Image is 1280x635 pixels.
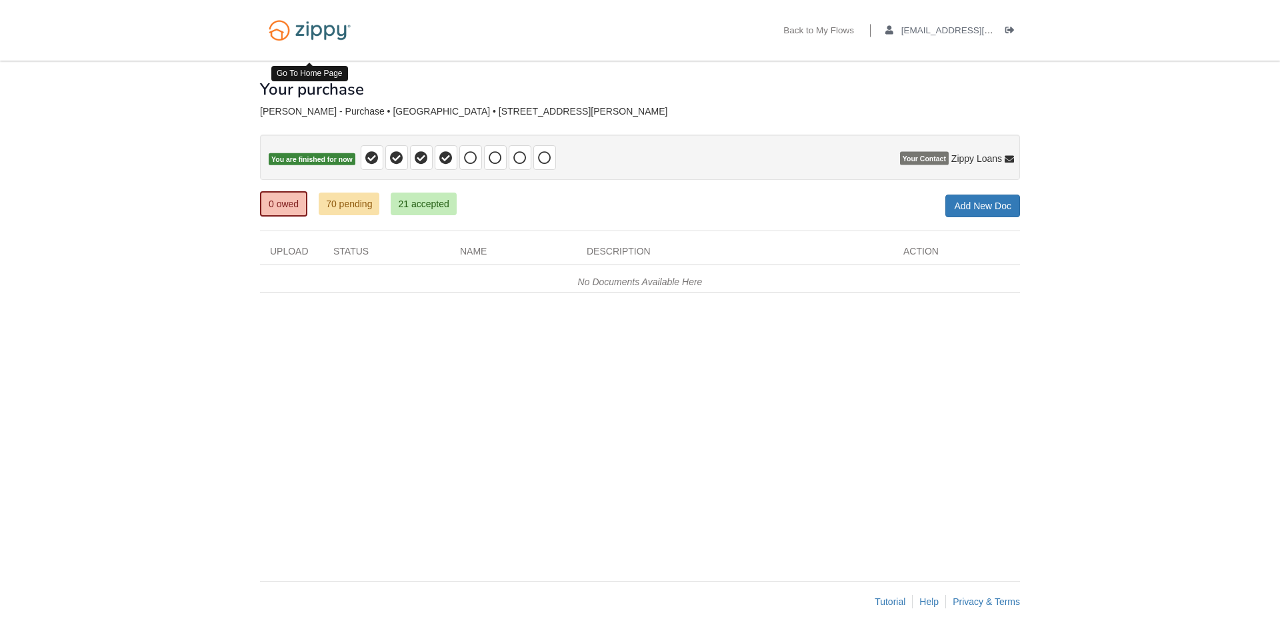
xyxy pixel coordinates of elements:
[945,195,1020,217] a: Add New Doc
[901,25,1054,35] span: aaboley88@icloud.com
[875,596,905,607] a: Tutorial
[919,596,939,607] a: Help
[271,66,348,81] div: Go To Home Page
[953,596,1020,607] a: Privacy & Terms
[578,277,703,287] em: No Documents Available Here
[450,245,577,265] div: Name
[391,193,456,215] a: 21 accepted
[577,245,893,265] div: Description
[260,245,323,265] div: Upload
[893,245,1020,265] div: Action
[900,152,949,165] span: Your Contact
[885,25,1054,39] a: edit profile
[319,193,379,215] a: 70 pending
[260,106,1020,117] div: [PERSON_NAME] - Purchase • [GEOGRAPHIC_DATA] • [STREET_ADDRESS][PERSON_NAME]
[783,25,854,39] a: Back to My Flows
[260,13,359,47] img: Logo
[323,245,450,265] div: Status
[260,191,307,217] a: 0 owed
[951,152,1002,165] span: Zippy Loans
[1005,25,1020,39] a: Log out
[269,153,355,166] span: You are finished for now
[260,81,364,98] h1: Your purchase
